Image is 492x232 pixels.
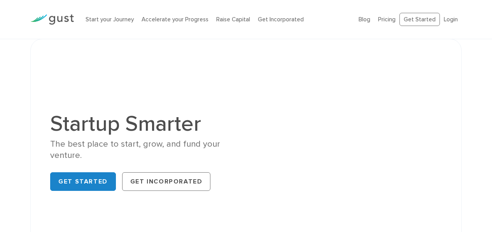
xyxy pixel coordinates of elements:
[142,16,208,23] a: Accelerate your Progress
[50,113,240,135] h1: Startup Smarter
[378,16,396,23] a: Pricing
[399,13,440,26] a: Get Started
[258,16,304,23] a: Get Incorporated
[444,16,458,23] a: Login
[359,16,370,23] a: Blog
[30,14,74,25] img: Gust Logo
[50,172,116,191] a: Get Started
[122,172,211,191] a: Get Incorporated
[86,16,134,23] a: Start your Journey
[50,139,240,161] div: The best place to start, grow, and fund your venture.
[216,16,250,23] a: Raise Capital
